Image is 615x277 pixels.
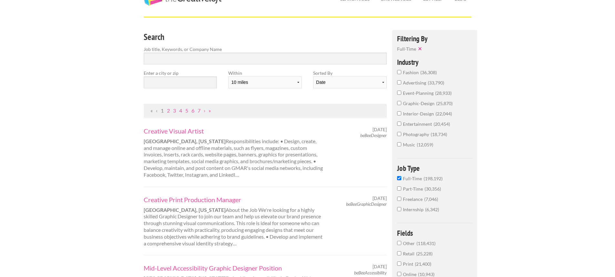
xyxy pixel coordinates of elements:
[397,58,472,66] h4: Industry
[397,272,401,276] input: Online10,943
[403,251,416,256] span: Retail
[403,272,418,277] span: Online
[435,90,452,96] span: 28,933
[138,195,329,247] div: About the Job We're looking for a highly skilled Graphic Designer to join our team and help us el...
[424,176,443,181] span: 198,192
[397,111,401,115] input: interior-design22,044
[403,121,434,127] span: entertainment
[416,45,425,52] button: ✕
[144,138,226,144] strong: [GEOGRAPHIC_DATA], [US_STATE]
[144,53,387,64] input: Search
[397,251,401,255] input: Retail25,228
[431,132,447,137] span: 18,734
[144,264,323,272] a: Mid-Level Accessibility Graphic Designer Position
[144,195,323,204] a: Creative Print Production Manager
[397,132,401,136] input: photography18,734
[424,196,438,202] span: 7,046
[403,111,436,116] span: interior-design
[403,70,420,75] span: fashion
[373,195,387,201] span: [DATE]
[144,127,323,135] a: Creative Visual Artist
[144,46,387,53] label: Job title, Keywords, or Company Name
[403,176,424,181] span: Full-Time
[397,35,472,42] h4: Filtering By
[397,241,401,245] input: Other118,431
[434,121,450,127] span: 20,454
[428,80,444,85] span: 33,790
[416,241,436,246] span: 118,431
[150,107,153,114] span: First Page
[397,122,401,126] input: entertainment20,454
[418,272,435,277] span: 10,943
[161,107,164,114] a: Page 1
[397,80,401,84] input: advertising33,790
[397,142,401,146] input: music12,059
[397,46,416,52] span: Full-Time
[313,70,386,76] label: Sorted By
[373,264,387,270] span: [DATE]
[397,101,401,105] input: graphic-design25,870
[420,70,437,75] span: 36,308
[397,262,401,266] input: Print21,400
[397,229,472,237] h4: Fields
[403,241,416,246] span: Other
[425,186,441,192] span: 30,356
[397,164,472,172] h4: Job Type
[397,197,401,201] input: Freelance7,046
[397,186,401,191] input: Part-Time30,356
[354,270,387,275] em: beBeeAccessibility
[403,80,428,85] span: advertising
[425,207,439,212] span: 6,342
[144,70,217,76] label: Enter a city or zip
[360,133,387,138] em: beBeeDesigner
[228,70,302,76] label: Within
[403,142,417,147] span: music
[144,207,226,213] strong: [GEOGRAPHIC_DATA], [US_STATE]
[403,132,431,137] span: photography
[185,107,188,114] a: Page 5
[415,261,431,267] span: 21,400
[397,176,401,180] input: Full-Time198,192
[403,90,435,96] span: event-planning
[198,107,200,114] a: Page 7
[179,107,182,114] a: Page 4
[403,101,436,106] span: graphic-design
[403,261,415,267] span: Print
[313,76,386,88] select: Sort results by
[403,196,424,202] span: Freelance
[416,251,433,256] span: 25,228
[191,107,194,114] a: Page 6
[156,107,158,114] span: Previous Page
[403,186,425,192] span: Part-Time
[436,111,452,116] span: 22,044
[403,207,425,212] span: Internship
[397,70,401,74] input: fashion36,308
[397,207,401,211] input: Internship6,342
[167,107,170,114] a: Page 2
[397,91,401,95] input: event-planning28,933
[204,107,205,114] a: Next Page
[417,142,433,147] span: 12,059
[144,31,387,43] h3: Search
[209,107,211,114] a: Last Page, Page 19820
[373,127,387,133] span: [DATE]
[346,201,387,207] em: beBeeGraphicDesigner
[436,101,453,106] span: 25,870
[138,127,329,178] div: Responsibilities include: • Design, create, and manage online and offline materials, such as flye...
[173,107,176,114] a: Page 3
